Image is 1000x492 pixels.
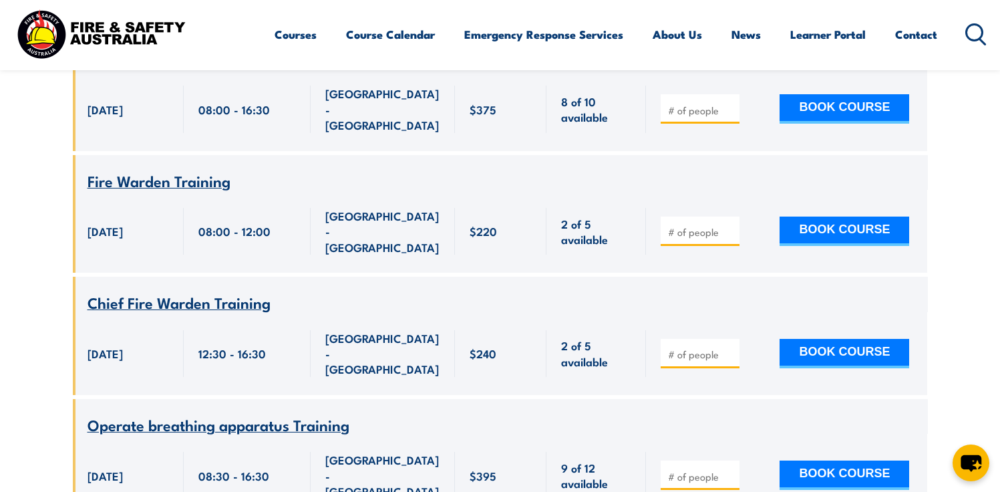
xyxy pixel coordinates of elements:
[88,102,123,117] span: [DATE]
[198,468,269,483] span: 08:30 - 16:30
[953,445,989,481] button: chat-button
[88,468,123,483] span: [DATE]
[88,169,230,192] span: Fire Warden Training
[561,94,631,125] span: 8 of 10 available
[668,348,735,361] input: # of people
[653,17,702,52] a: About Us
[88,223,123,239] span: [DATE]
[561,216,631,247] span: 2 of 5 available
[325,86,440,132] span: [GEOGRAPHIC_DATA] - [GEOGRAPHIC_DATA]
[561,460,631,491] span: 9 of 12 available
[470,468,496,483] span: $395
[780,94,909,124] button: BOOK COURSE
[88,291,271,314] span: Chief Fire Warden Training
[346,17,435,52] a: Course Calendar
[88,295,271,312] a: Chief Fire Warden Training
[88,173,230,190] a: Fire Warden Training
[470,223,497,239] span: $220
[668,225,735,239] input: # of people
[88,417,349,434] a: Operate breathing apparatus Training
[470,102,496,117] span: $375
[198,223,271,239] span: 08:00 - 12:00
[325,208,440,255] span: [GEOGRAPHIC_DATA] - [GEOGRAPHIC_DATA]
[790,17,866,52] a: Learner Portal
[780,461,909,490] button: BOOK COURSE
[198,102,270,117] span: 08:00 - 16:30
[470,346,496,361] span: $240
[780,339,909,368] button: BOOK COURSE
[895,17,937,52] a: Contact
[275,17,317,52] a: Courses
[88,413,349,436] span: Operate breathing apparatus Training
[198,346,266,361] span: 12:30 - 16:30
[668,104,735,117] input: # of people
[464,17,623,52] a: Emergency Response Services
[561,338,631,369] span: 2 of 5 available
[731,17,761,52] a: News
[668,470,735,483] input: # of people
[325,330,440,377] span: [GEOGRAPHIC_DATA] - [GEOGRAPHIC_DATA]
[780,217,909,246] button: BOOK COURSE
[88,346,123,361] span: [DATE]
